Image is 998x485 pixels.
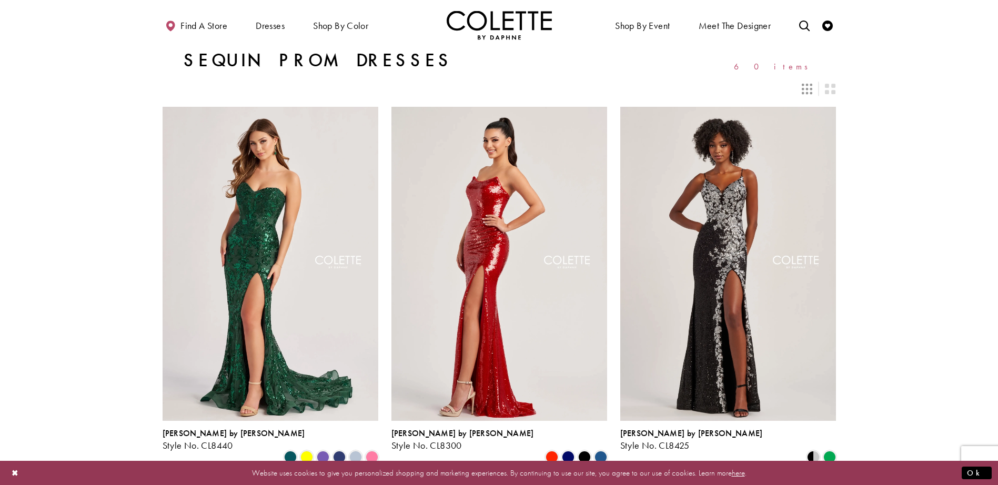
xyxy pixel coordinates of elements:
[562,451,574,463] i: Sapphire
[76,466,922,480] p: Website uses cookies to give you personalized shopping and marketing experiences. By continuing t...
[391,429,534,451] div: Colette by Daphne Style No. CL8300
[699,21,771,31] span: Meet the designer
[256,21,285,31] span: Dresses
[310,11,371,39] span: Shop by color
[696,11,774,39] a: Meet the designer
[156,77,842,100] div: Layout Controls
[163,439,233,451] span: Style No. CL8440
[615,21,670,31] span: Shop By Event
[333,451,346,463] i: Navy Blue
[807,451,820,463] i: Black/Silver
[163,11,230,39] a: Find a store
[594,451,607,463] i: Ocean Blue
[391,107,607,420] a: Visit Colette by Daphne Style No. CL8300 Page
[620,439,690,451] span: Style No. CL8425
[447,11,552,39] img: Colette by Daphne
[620,429,763,451] div: Colette by Daphne Style No. CL8425
[6,463,24,482] button: Close Dialog
[366,451,378,463] i: Cotton Candy
[253,11,287,39] span: Dresses
[163,429,305,451] div: Colette by Daphne Style No. CL8440
[391,428,534,439] span: [PERSON_NAME] by [PERSON_NAME]
[802,84,812,94] span: Switch layout to 3 columns
[825,84,835,94] span: Switch layout to 2 columns
[620,107,836,420] a: Visit Colette by Daphne Style No. CL8425 Page
[313,21,368,31] span: Shop by color
[284,451,297,463] i: Spruce
[349,451,362,463] i: Ice Blue
[163,107,378,420] a: Visit Colette by Daphne Style No. CL8440 Page
[620,428,763,439] span: [PERSON_NAME] by [PERSON_NAME]
[180,21,227,31] span: Find a store
[820,11,835,39] a: Check Wishlist
[734,62,815,71] span: 60 items
[732,467,745,478] a: here
[823,451,836,463] i: Emerald
[317,451,329,463] i: Violet
[797,11,812,39] a: Toggle search
[184,50,453,71] h1: Sequin Prom Dresses
[612,11,672,39] span: Shop By Event
[163,428,305,439] span: [PERSON_NAME] by [PERSON_NAME]
[578,451,591,463] i: Black
[546,451,558,463] i: Scarlet
[300,451,313,463] i: Yellow
[391,439,462,451] span: Style No. CL8300
[962,466,992,479] button: Submit Dialog
[447,11,552,39] a: Visit Home Page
